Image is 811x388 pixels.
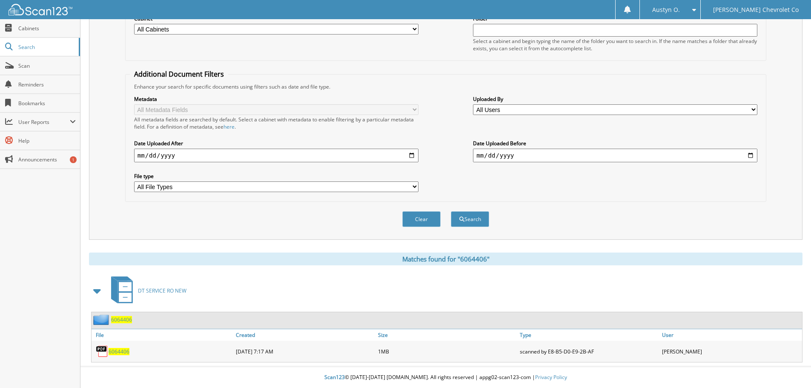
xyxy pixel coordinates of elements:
img: scan123-logo-white.svg [9,4,72,15]
a: Created [234,329,376,341]
div: [PERSON_NAME] [660,343,802,360]
a: Size [376,329,518,341]
span: Scan123 [324,374,345,381]
a: here [224,123,235,130]
span: Scan [18,62,76,69]
button: Search [451,211,489,227]
label: File type [134,172,418,180]
span: Announcements [18,156,76,163]
img: folder2.png [93,314,111,325]
button: Clear [402,211,441,227]
iframe: Chat Widget [768,347,811,388]
span: Austyn O. [652,7,680,12]
div: © [DATE]-[DATE] [DOMAIN_NAME]. All rights reserved | appg02-scan123-com | [80,367,811,388]
span: Cabinets [18,25,76,32]
div: 1 [70,156,77,163]
a: 6064406 [111,316,132,323]
div: 1MB [376,343,518,360]
span: DT SERVICE RO NEW [138,287,186,294]
span: Bookmarks [18,100,76,107]
span: User Reports [18,118,70,126]
div: Select a cabinet and begin typing the name of the folder you want to search in. If the name match... [473,37,757,52]
span: Help [18,137,76,144]
input: end [473,149,757,162]
a: DT SERVICE RO NEW [106,274,186,308]
div: All metadata fields are searched by default. Select a cabinet with metadata to enable filtering b... [134,116,418,130]
a: User [660,329,802,341]
span: Reminders [18,81,76,88]
label: Date Uploaded After [134,140,418,147]
legend: Additional Document Filters [130,69,228,79]
a: Privacy Policy [535,374,567,381]
img: PDF.png [96,345,109,358]
div: Matches found for "6064406" [89,253,802,265]
label: Metadata [134,95,418,103]
input: start [134,149,418,162]
span: [PERSON_NAME] Chevrolet Co [713,7,799,12]
a: Type [518,329,660,341]
label: Date Uploaded Before [473,140,757,147]
span: Search [18,43,75,51]
label: Uploaded By [473,95,757,103]
a: File [92,329,234,341]
div: [DATE] 7:17 AM [234,343,376,360]
a: 6064406 [109,348,129,355]
div: scanned by E8-B5-D0-E9-2B-AF [518,343,660,360]
div: Enhance your search for specific documents using filters such as date and file type. [130,83,762,90]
